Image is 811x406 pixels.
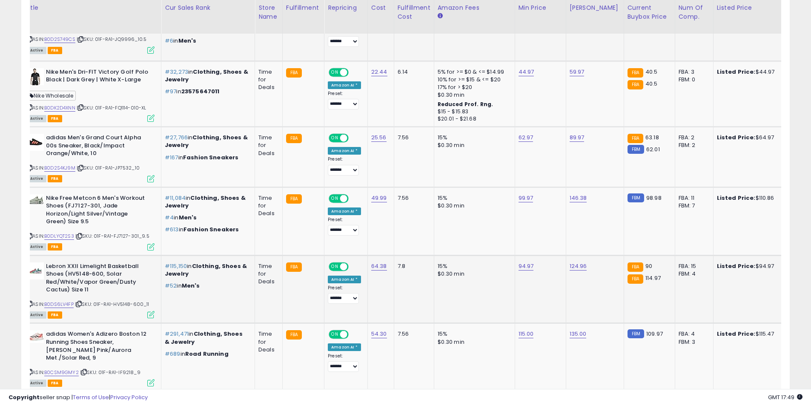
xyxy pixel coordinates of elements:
[286,194,302,204] small: FBA
[438,68,508,76] div: 5% for >= $0 & <= $14.99
[646,145,660,153] span: 62.01
[645,274,661,282] span: 114.97
[328,81,361,89] div: Amazon AI *
[165,37,248,45] p: in
[73,393,109,401] a: Terms of Use
[27,311,46,319] span: All listings currently available for purchase on Amazon
[77,36,146,43] span: | SKU: 01F-RA1-JQ9996_10.5
[48,115,62,122] span: FBA
[570,330,587,338] a: 135.00
[398,262,427,270] div: 7.8
[519,68,534,76] a: 44.97
[438,84,508,91] div: 17% for > $20
[9,393,40,401] strong: Copyright
[328,217,361,236] div: Preset:
[46,330,149,364] b: adidas Women's Adizero Boston 12 Running Shoes Sneaker, [PERSON_NAME] Pink/Aurora Met./Solar Red, 9
[570,194,587,202] a: 146.38
[46,68,149,86] b: Nike Men's Dri-FIT Victory Golf Polo Black | Dark Grey | White X-Large
[717,68,788,76] div: $44.97
[27,91,76,101] span: Nike Wholesale
[165,68,248,84] p: in
[9,394,148,402] div: seller snap | |
[165,262,187,270] span: #115,150
[27,194,44,205] img: 319ar10dPhL._SL40_.jpg
[165,225,179,233] span: #613
[438,134,508,141] div: 15%
[165,226,248,233] p: in
[165,262,247,278] span: Clothing, Shoes & Jewelry
[46,262,149,296] b: Lebron XXII Limelight Basketball Shoes (HV5148-600, Solar Red/White/Vapor Green/Dusty Cactus) Siz...
[165,330,243,346] span: Clothing, Shoes & Jewelry
[165,68,248,84] span: Clothing, Shoes & Jewelry
[570,133,585,142] a: 89.97
[570,262,587,271] a: 124.96
[286,262,302,272] small: FBA
[165,350,248,358] p: in
[48,311,62,319] span: FBA
[165,194,186,202] span: #11,084
[438,91,508,99] div: $0.30 min
[165,133,248,149] span: Clothing, Shoes & Jewelry
[328,207,361,215] div: Amazon AI *
[717,262,756,270] b: Listed Price:
[44,164,75,172] a: B0D2S4KJ9M
[438,270,508,278] div: $0.30 min
[286,3,321,12] div: Fulfillment
[179,213,197,222] span: Men's
[258,3,279,21] div: Store Name
[645,80,658,88] span: 40.5
[347,331,361,338] span: OFF
[44,36,75,43] a: B0D2S749CS
[371,330,387,338] a: 54.30
[438,101,493,108] b: Reduced Prof. Rng.
[165,213,174,222] span: #4
[44,369,79,376] a: B0CSM9GMY2
[679,141,707,149] div: FBM: 2
[438,262,508,270] div: 15%
[717,68,756,76] b: Listed Price:
[165,194,246,210] span: Clothing, Shoes & Jewelry
[27,47,46,54] span: All listings currently available for purchase on Amazon
[185,350,229,358] span: Road Running
[628,134,643,143] small: FBA
[44,233,74,240] a: B0DLYQT2S3
[27,330,44,343] img: 31wnRiQRJaL._SL40_.jpg
[286,134,302,143] small: FBA
[165,282,177,290] span: #52
[519,194,533,202] a: 99.97
[328,343,361,351] div: Amazon AI *
[717,262,788,270] div: $94.97
[27,262,44,279] img: 31ipiT5-XyL._SL40_.jpg
[717,134,788,141] div: $64.97
[646,194,662,202] span: 98.98
[328,156,361,176] div: Preset:
[679,202,707,210] div: FBM: 7
[258,262,276,286] div: Time for Deals
[165,37,173,45] span: #6
[679,338,707,346] div: FBM: 3
[27,243,46,251] span: All listings currently available for purchase on Amazon
[519,3,562,12] div: Min Price
[570,68,585,76] a: 59.97
[182,282,200,290] span: Men's
[165,262,248,278] p: in
[679,76,707,84] div: FBM: 0
[258,134,276,157] div: Time for Deals
[717,3,791,12] div: Listed Price
[330,263,340,270] span: ON
[178,37,197,45] span: Men's
[645,133,659,141] span: 63.18
[80,369,140,376] span: | SKU: 01F-RA1-IF9218_9
[347,263,361,270] span: OFF
[371,194,387,202] a: 49.99
[165,282,248,290] p: in
[645,262,652,270] span: 90
[628,68,643,78] small: FBA
[628,329,644,338] small: FBM
[628,145,644,154] small: FBM
[328,276,361,283] div: Amazon AI *
[438,3,511,12] div: Amazon Fees
[165,68,188,76] span: #32,273
[328,28,361,47] div: Preset:
[165,153,178,161] span: #167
